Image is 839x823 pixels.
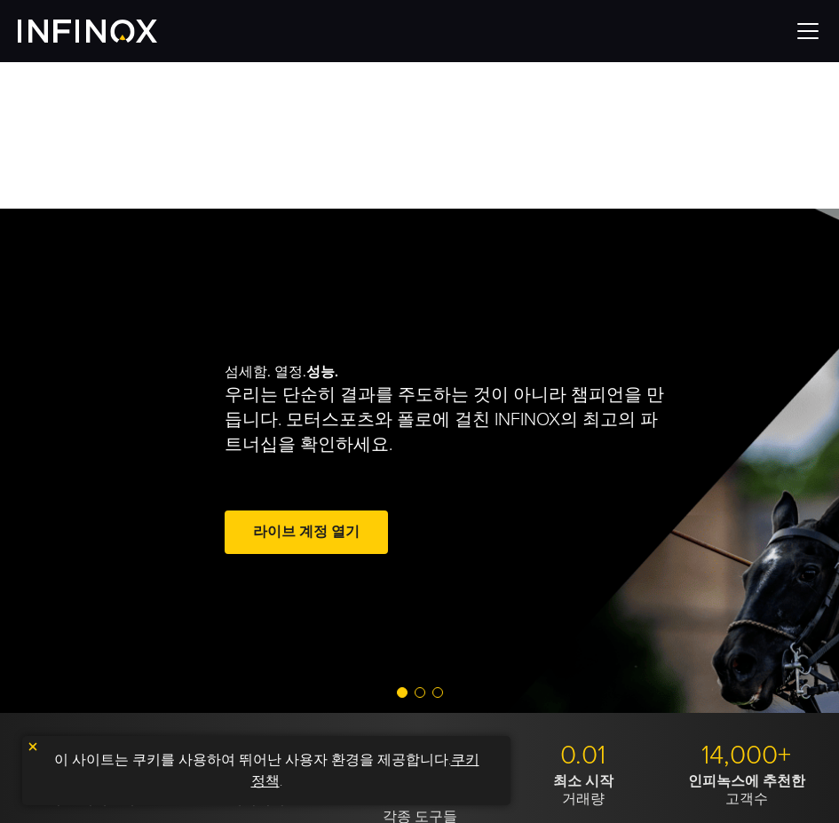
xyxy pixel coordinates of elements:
span: Go to slide 2 [415,687,425,698]
p: 0.01 [508,740,658,772]
div: 섬세함. 열정. [225,295,784,627]
p: 고객수 [671,772,821,808]
p: 이 사이트는 쿠키를 사용하여 뛰어난 사용자 환경을 제공합니다. . [31,745,502,796]
p: 거래량 [508,772,658,808]
a: 라이브 계정 열기 [225,510,388,554]
p: 우리는 단순히 결과를 주도하는 것이 아니라 챔피언을 만듭니다. 모터스포츠와 폴로에 걸친 INFINOX의 최고의 파트너십을 확인하세요. [225,383,672,457]
span: Go to slide 1 [397,687,408,698]
img: yellow close icon [27,740,39,753]
strong: 성능. [306,363,338,381]
strong: 인피녹스에 추천한 [688,772,805,790]
span: Go to slide 3 [432,687,443,698]
p: 최신 거래 도구 [18,772,168,808]
p: 14,000+ [671,740,821,772]
p: MT4/5 [18,740,168,772]
strong: 최소 시작 [553,772,613,790]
